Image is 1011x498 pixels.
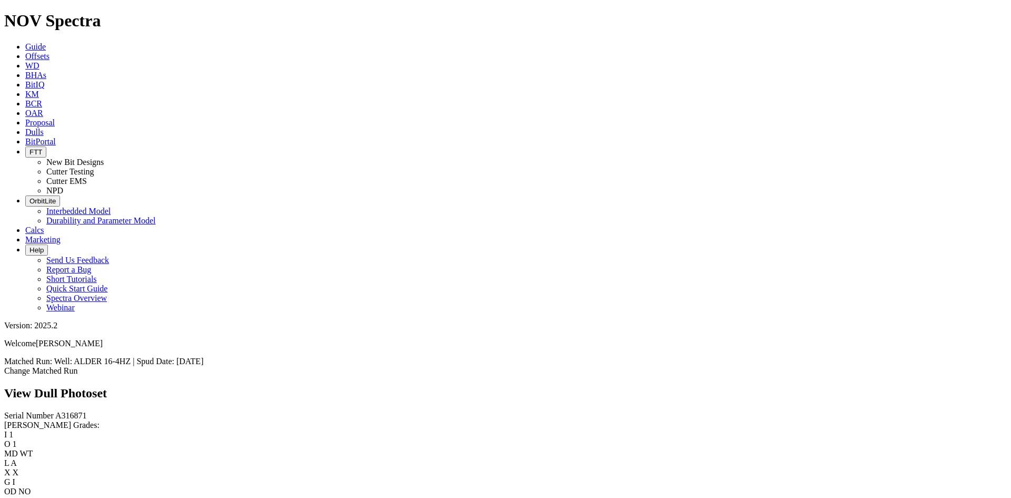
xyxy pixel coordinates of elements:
a: Durability and Parameter Model [46,216,156,225]
span: WT [20,449,33,458]
a: BCR [25,99,42,108]
a: Webinar [46,303,75,312]
label: I [4,430,7,439]
a: KM [25,90,39,99]
a: Guide [25,42,46,51]
p: Welcome [4,339,1007,348]
span: OrbitLite [29,197,56,205]
span: Help [29,246,44,254]
span: A316871 [55,411,87,420]
a: Send Us Feedback [46,256,109,265]
label: L [4,458,9,467]
a: Report a Bug [46,265,91,274]
a: Quick Start Guide [46,284,107,293]
span: NO [18,487,31,496]
a: Cutter EMS [46,177,87,185]
span: 1 [9,430,13,439]
a: Offsets [25,52,49,61]
a: OAR [25,109,43,118]
span: Well: ALDER 16-4HZ | Spud Date: [DATE] [54,357,204,366]
label: Serial Number [4,411,54,420]
div: [PERSON_NAME] Grades: [4,421,1007,430]
a: Marketing [25,235,61,244]
button: OrbitLite [25,196,60,207]
label: MD [4,449,18,458]
span: 1 [13,440,17,448]
a: BitIQ [25,80,44,89]
div: Version: 2025.2 [4,321,1007,330]
a: Spectra Overview [46,294,107,302]
a: Calcs [25,226,44,235]
a: BHAs [25,71,46,80]
a: Interbedded Model [46,207,111,216]
span: Matched Run: [4,357,52,366]
span: A [11,458,17,467]
span: I [13,477,15,486]
a: Cutter Testing [46,167,94,176]
label: G [4,477,11,486]
button: FTT [25,147,46,158]
h2: View Dull Photoset [4,386,1007,401]
label: OD [4,487,16,496]
span: FTT [29,148,42,156]
a: Dulls [25,128,44,136]
a: Proposal [25,118,55,127]
h1: NOV Spectra [4,11,1007,31]
a: Change Matched Run [4,366,78,375]
label: O [4,440,11,448]
button: Help [25,245,48,256]
label: X [4,468,11,477]
a: NPD [46,186,63,195]
a: WD [25,61,39,70]
span: [PERSON_NAME] [36,339,103,348]
a: New Bit Designs [46,158,104,167]
a: BitPortal [25,137,56,146]
span: X [13,468,19,477]
a: Short Tutorials [46,275,97,284]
